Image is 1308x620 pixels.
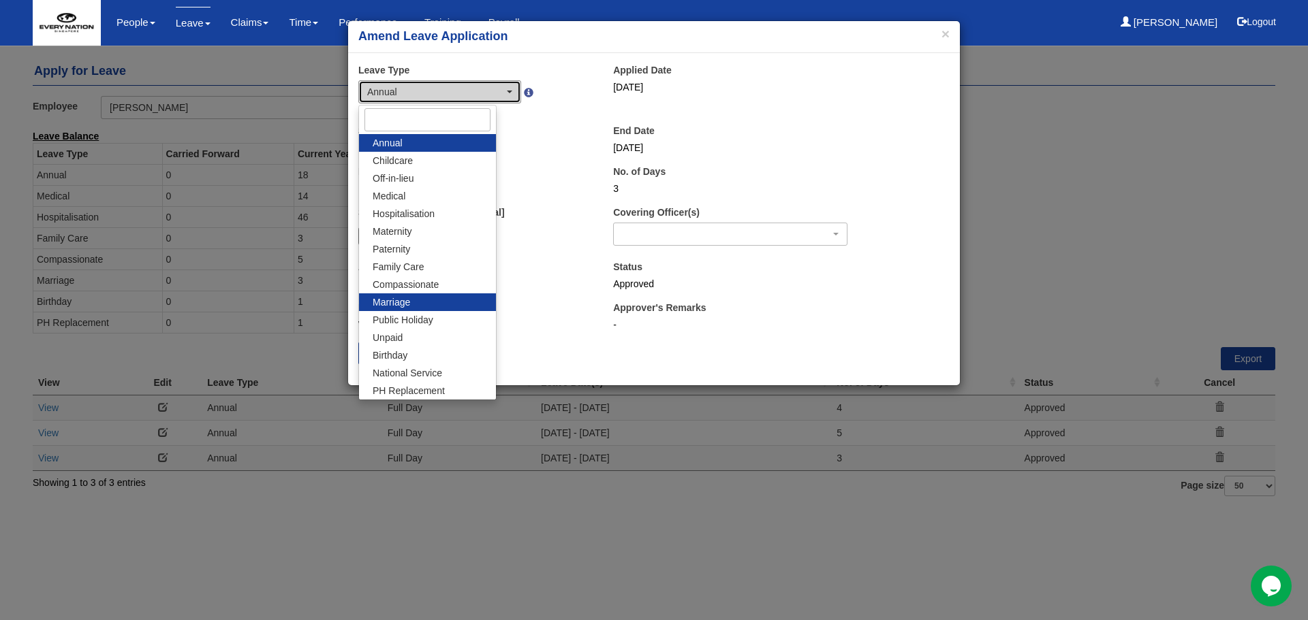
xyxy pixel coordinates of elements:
label: Leave Type [358,63,409,77]
span: Paternity [373,242,410,256]
div: 3 [613,182,847,195]
span: Maternity [373,225,412,238]
label: Applied Date [613,63,672,77]
div: [DATE] [613,80,847,94]
span: Family Care [373,260,424,274]
div: Annual [367,85,504,99]
input: Search [364,108,490,131]
label: Status [613,260,642,274]
span: PH Replacement [373,384,445,397]
span: Birthday [373,348,407,362]
span: National Service [373,366,442,380]
label: No. of Days [613,165,666,178]
div: [DATE] [613,141,847,154]
span: Compassionate [373,278,439,291]
label: Covering Officer(s) [613,206,700,219]
span: Unpaid [373,331,403,344]
b: Amend Leave Application [358,29,508,43]
span: Annual [373,136,403,150]
button: × [941,27,950,41]
span: Public Holiday [373,313,433,327]
button: Annual [358,80,521,103]
div: Approved [613,277,847,291]
span: Childcare [373,154,413,167]
span: Marriage [373,295,410,309]
span: Medical [373,189,405,203]
label: End Date [613,124,655,137]
span: Off-in-lieu [373,172,414,185]
div: - [613,318,899,331]
span: Hospitalisation [373,207,435,221]
iframe: chat widget [1251,566,1294,606]
label: Approver's Remarks [613,301,706,314]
